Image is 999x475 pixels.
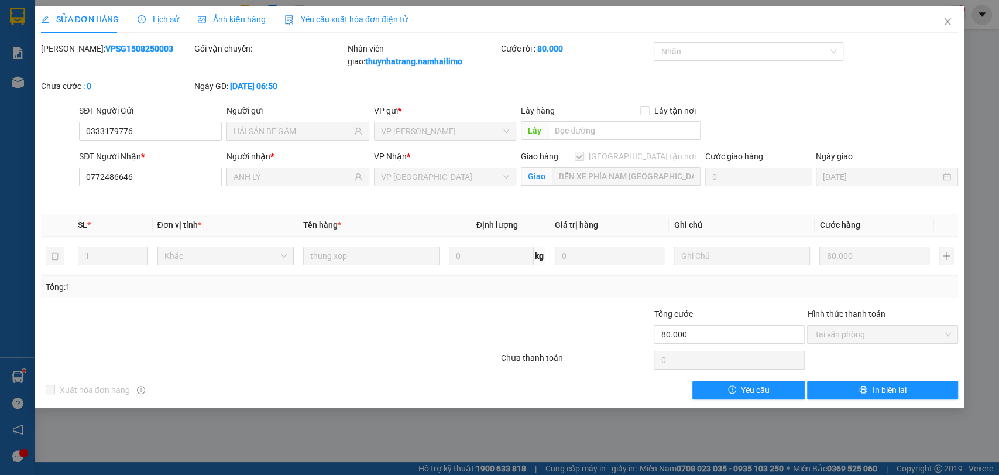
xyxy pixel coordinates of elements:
span: Lấy hàng [521,106,555,115]
span: exclamation-circle [728,385,736,395]
label: Ngày giao [816,152,853,161]
span: info-circle [137,386,145,394]
div: Cước rồi : [500,42,651,55]
input: Ghi Chú [674,247,810,265]
span: VP Nha Trang [381,168,510,186]
th: Ghi chú [669,214,815,237]
label: Hình thức thanh toán [807,309,885,319]
input: 0 [819,247,929,265]
button: printerIn biên lai [807,381,958,399]
span: Xuất hóa đơn hàng [55,384,135,397]
li: Nam Hải Limousine [6,6,170,50]
span: Đơn vị tính [157,220,201,230]
span: Cước hàng [819,220,860,230]
input: Dọc đường [548,121,701,140]
span: In biên lai [872,384,906,397]
span: Ảnh kiện hàng [198,15,266,24]
span: clock-circle [138,15,146,23]
input: Giao tận nơi [552,167,701,186]
b: VPSG1508250003 [105,44,173,53]
div: [PERSON_NAME]: [41,42,192,55]
button: plus [939,247,953,265]
b: 80.000 [537,44,562,53]
input: Ngày giao [823,170,941,183]
input: Tên người gửi [234,125,352,138]
div: Người nhận [226,150,369,163]
span: Yêu cầu xuất hóa đơn điện tử [284,15,408,24]
li: VP VP [PERSON_NAME] [81,63,156,89]
span: SL [78,220,87,230]
button: delete [46,247,64,265]
span: Lấy tận nơi [650,104,701,117]
li: VP VP [GEOGRAPHIC_DATA] [6,63,81,102]
span: Khác [164,247,287,265]
span: Lấy [521,121,548,140]
span: user [354,127,362,135]
img: logo.jpg [6,6,47,47]
span: [GEOGRAPHIC_DATA] tận nơi [584,150,701,163]
input: Cước giao hàng [705,168,811,186]
span: Định lượng [476,220,518,230]
span: Tên hàng [303,220,341,230]
span: kg [534,247,545,265]
button: exclamation-circleYêu cầu [692,381,805,399]
div: SĐT Người Nhận [79,150,222,163]
b: 0 [87,81,91,91]
span: printer [859,385,867,395]
img: icon [284,15,294,25]
div: VP gửi [374,104,517,117]
span: Tại văn phòng [814,326,951,343]
span: Lịch sử [138,15,179,24]
div: Nhân viên giao: [348,42,499,68]
div: Gói vận chuyển: [194,42,345,55]
span: Giao [521,167,552,186]
span: VP Nhận [374,152,407,161]
span: edit [41,15,49,23]
span: close [943,17,952,26]
span: Tổng cước [654,309,692,319]
span: Giá trị hàng [555,220,598,230]
span: VP Phạm Ngũ Lão [381,122,510,140]
span: Giao hàng [521,152,558,161]
span: user [354,173,362,181]
b: [DATE] 06:50 [230,81,277,91]
div: Tổng: 1 [46,281,386,293]
span: picture [198,15,206,23]
div: SĐT Người Gửi [79,104,222,117]
label: Cước giao hàng [705,152,763,161]
input: 0 [555,247,665,265]
button: Close [931,6,964,39]
div: Chưa cước : [41,80,192,93]
input: Tên người nhận [234,170,352,183]
span: SỬA ĐƠN HÀNG [41,15,119,24]
b: thuynhatrang.namhailimo [365,57,462,66]
div: Người gửi [226,104,369,117]
input: VD: Bàn, Ghế [303,247,440,265]
span: Yêu cầu [741,384,770,397]
div: Chưa thanh toán [500,351,653,372]
div: Ngày GD: [194,80,345,93]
